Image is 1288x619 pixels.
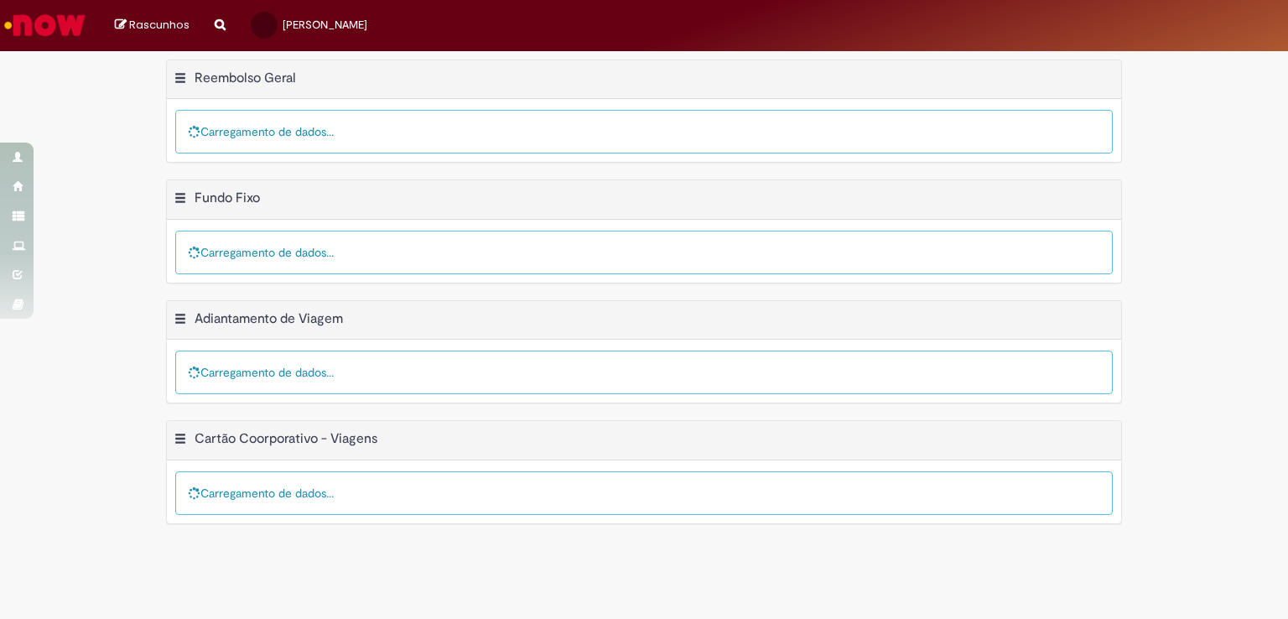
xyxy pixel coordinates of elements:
div: Carregamento de dados... [175,110,1113,153]
div: Carregamento de dados... [175,351,1113,394]
div: Carregamento de dados... [175,231,1113,274]
h2: Cartão Coorporativo - Viagens [195,431,377,448]
a: Rascunhos [115,18,190,34]
h2: Reembolso Geral [195,70,296,86]
button: Adiantamento de Viagem Menu de contexto [174,310,187,332]
img: ServiceNow [2,8,88,42]
button: Cartão Coorporativo - Viagens Menu de contexto [174,430,187,452]
span: [PERSON_NAME] [283,18,367,32]
button: Reembolso Geral Menu de contexto [174,70,187,91]
div: Carregamento de dados... [175,471,1113,515]
h2: Adiantamento de Viagem [195,310,343,327]
h2: Fundo Fixo [195,190,260,206]
span: Rascunhos [129,17,190,33]
button: Fundo Fixo Menu de contexto [174,190,187,211]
